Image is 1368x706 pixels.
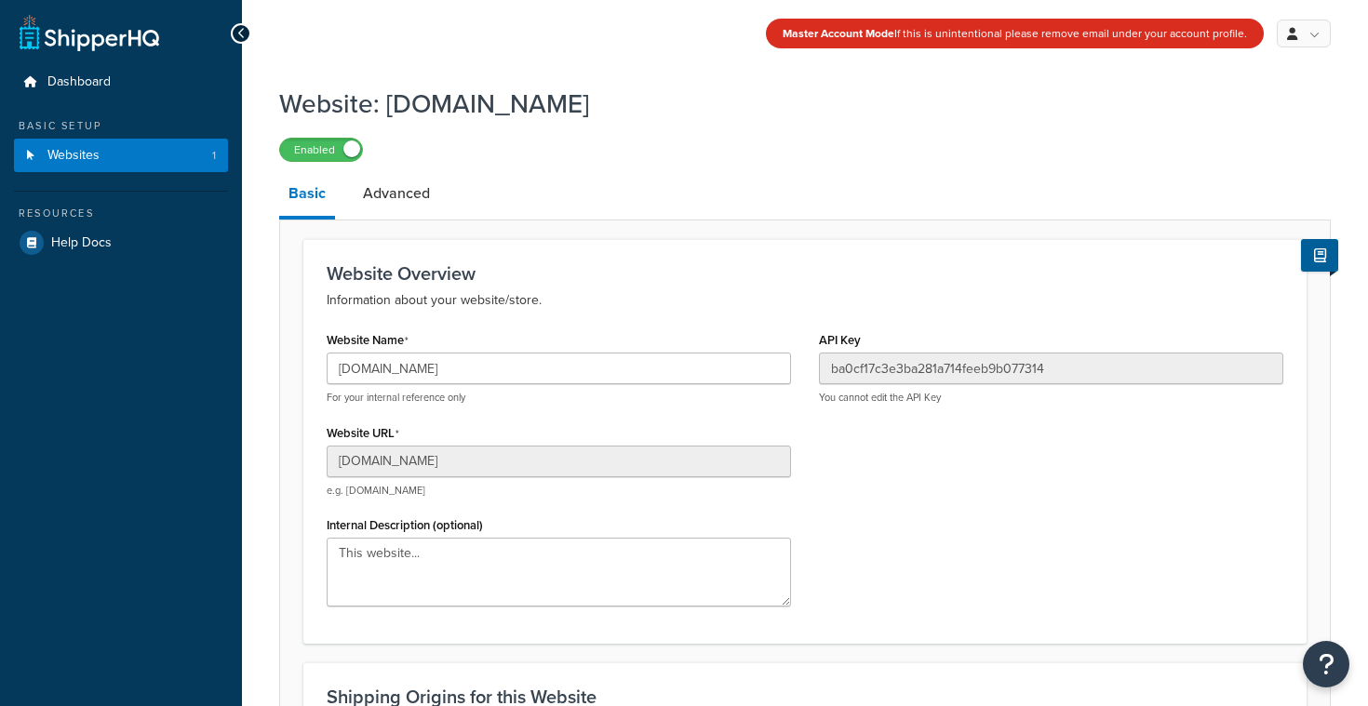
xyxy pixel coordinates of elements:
h3: Website Overview [327,263,1283,284]
label: API Key [819,333,861,347]
label: Website Name [327,333,409,348]
button: Open Resource Center [1303,641,1349,687]
input: XDL713J089NBV22 [819,353,1283,384]
label: Enabled [280,139,362,161]
a: Websites1 [14,139,228,173]
p: Information about your website/store. [327,289,1283,312]
span: Websites [47,148,100,164]
div: Resources [14,206,228,221]
textarea: This website... [327,538,791,606]
strong: Master Account Mode [783,25,894,42]
a: Basic [279,171,335,220]
p: e.g. [DOMAIN_NAME] [327,484,791,498]
span: Dashboard [47,74,111,90]
span: 1 [212,148,216,164]
h1: Website: [DOMAIN_NAME] [279,86,1308,122]
label: Internal Description (optional) [327,518,483,532]
button: Show Help Docs [1301,239,1338,272]
a: Help Docs [14,226,228,260]
div: Basic Setup [14,118,228,134]
p: You cannot edit the API Key [819,391,1283,405]
span: Help Docs [51,235,112,251]
li: Websites [14,139,228,173]
a: Advanced [354,171,439,216]
div: If this is unintentional please remove email under your account profile. [766,19,1264,48]
a: Dashboard [14,65,228,100]
label: Website URL [327,426,399,441]
p: For your internal reference only [327,391,791,405]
